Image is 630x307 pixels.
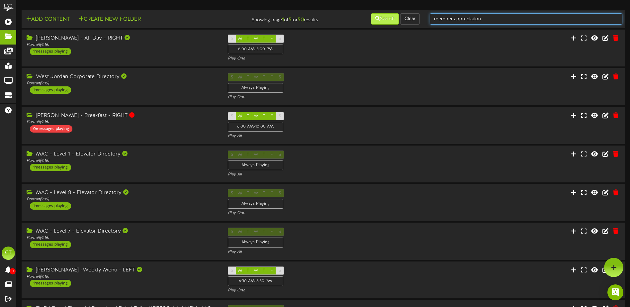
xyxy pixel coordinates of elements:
[228,172,419,177] div: Play All
[228,249,419,255] div: Play All
[27,42,218,48] div: Portrait ( 9:16 )
[238,114,242,119] span: M
[263,268,265,273] span: T
[231,114,233,119] span: S
[430,13,622,25] input: -- Search Folders by Name --
[254,268,258,273] span: W
[247,37,249,41] span: T
[27,235,218,241] div: Portrait ( 9:16 )
[279,114,281,119] span: S
[27,189,218,197] div: MAC - Level 8 - Elevator Directory
[228,83,283,93] div: Always Playing
[228,199,283,209] div: Always Playing
[30,241,71,248] div: 1 messages playing
[263,37,265,41] span: T
[271,268,273,273] span: F
[24,15,72,24] button: Add Content
[279,37,281,41] span: S
[27,73,218,81] div: West Jordan Corporate Directory
[30,280,71,287] div: 1 messages playing
[77,15,143,24] button: Create New Folder
[27,119,218,125] div: Portrait ( 9:16 )
[30,125,72,133] div: 0 messages playing
[228,210,419,216] div: Play One
[30,48,71,55] div: 1 messages playing
[228,94,419,100] div: Play One
[254,37,258,41] span: W
[282,17,284,23] strong: 1
[27,112,218,120] div: [PERSON_NAME] - Breakfast - RIGHT
[271,114,273,119] span: F
[263,114,265,119] span: T
[231,37,233,41] span: S
[298,17,304,23] strong: 50
[27,197,218,202] div: Portrait ( 9:16 )
[279,268,281,273] span: S
[228,122,283,132] div: 6:00 AM - 10:00 AM
[30,164,71,171] div: 1 messages playing
[10,268,16,274] span: 0
[27,35,218,42] div: [PERSON_NAME] - All Day - RIGHT
[271,37,273,41] span: F
[27,266,218,274] div: [PERSON_NAME] -Weekly Menu - LEFT
[228,288,419,293] div: Play One
[30,202,71,210] div: 1 messages playing
[238,37,242,41] span: M
[27,158,218,164] div: Portrait ( 9:16 )
[254,114,258,119] span: W
[607,284,623,300] div: Open Intercom Messenger
[231,268,233,273] span: S
[228,276,283,286] div: 6:30 AM - 6:30 PM
[289,17,292,23] strong: 5
[228,56,419,61] div: Play One
[222,13,323,24] div: Showing page of for results
[27,228,218,235] div: MAC - Level 7 - Elevator Directory
[247,268,249,273] span: T
[228,45,283,54] div: 6:00 AM - 8:00 PM
[371,13,399,25] button: Search
[228,160,283,170] div: Always Playing
[238,268,242,273] span: M
[247,114,249,119] span: T
[27,81,218,86] div: Portrait ( 9:16 )
[2,247,15,260] div: CT
[27,151,218,158] div: MAC - Level 1 - Elevator Directory
[400,13,420,25] button: Clear
[30,86,71,94] div: 1 messages playing
[27,274,218,280] div: Portrait ( 9:16 )
[228,238,283,247] div: Always Playing
[228,133,419,139] div: Play All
